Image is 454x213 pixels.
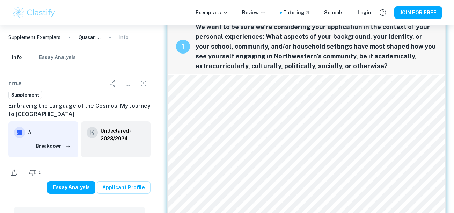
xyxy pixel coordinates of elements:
p: Info [119,34,129,41]
div: Like [8,167,26,178]
div: Bookmark [121,77,135,91]
span: 0 [35,169,45,176]
a: Supplement [8,91,42,99]
div: Dislike [27,167,45,178]
a: Applicant Profile [97,181,151,194]
div: Report issue [137,77,151,91]
button: Help and Feedback [377,7,389,19]
button: Info [8,50,25,65]
span: Supplement [9,92,42,99]
p: Exemplars [196,9,228,16]
p: Quasar: A Tribute to [PERSON_NAME] [79,34,101,41]
button: JOIN FOR FREE [394,6,442,19]
h6: A [28,129,73,136]
a: Supplement Exemplars [8,34,60,41]
button: Essay Analysis [39,50,76,65]
span: Title [8,80,21,87]
a: Tutoring [283,9,310,16]
h6: Embracing the Language of the Cosmos: My Journey to [GEOGRAPHIC_DATA] [8,102,151,119]
button: Essay Analysis [47,181,95,194]
a: Login [358,9,371,16]
div: Share [106,77,120,91]
div: recipe [176,40,190,54]
p: Review [242,9,266,16]
span: We want to be sure we’re considering your application in the context of your personal experiences... [196,22,437,71]
button: Breakdown [34,141,73,151]
a: Undeclared - 2023/2024 [101,127,145,142]
img: Clastify logo [12,6,56,20]
a: Schools [324,9,344,16]
span: 1 [16,169,26,176]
